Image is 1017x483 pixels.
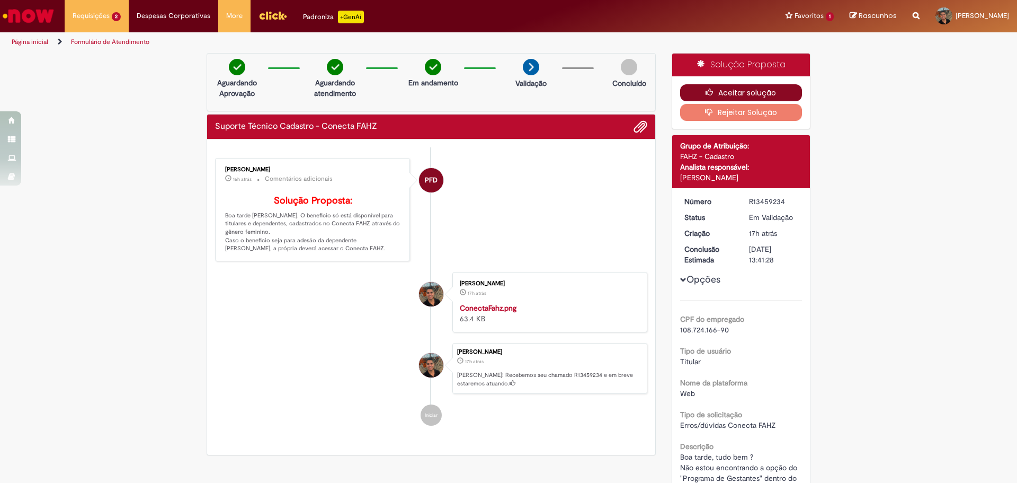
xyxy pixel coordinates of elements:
[859,11,897,21] span: Rascunhos
[258,7,287,23] img: click_logo_yellow_360x200.png
[303,11,364,23] div: Padroniza
[680,325,729,335] span: 108.724.166-90
[419,282,443,306] div: Rodrigo Silva Passos
[233,176,252,182] time: 28/08/2025 17:17:41
[225,166,402,173] div: [PERSON_NAME]
[634,120,647,134] button: Adicionar anexos
[215,122,377,131] h2: Suporte Técnico Cadastro - Conecta FAHZ Histórico de tíquete
[680,357,701,366] span: Titular
[680,410,742,419] b: Tipo de solicitação
[12,38,48,46] a: Página inicial
[211,77,263,99] p: Aguardando Aprovação
[465,358,484,365] time: 28/08/2025 16:41:25
[680,389,695,398] span: Web
[338,11,364,23] p: +GenAi
[457,349,641,355] div: [PERSON_NAME]
[1,5,56,27] img: ServiceNow
[676,228,742,239] dt: Criação
[460,280,636,287] div: [PERSON_NAME]
[749,196,798,207] div: R13459234
[425,168,438,193] span: PFD
[612,78,646,89] p: Concluído
[795,11,824,21] span: Favoritos
[680,314,744,324] b: CPF do empregado
[680,104,802,121] button: Rejeitar Solução
[850,11,897,21] a: Rascunhos
[826,12,834,21] span: 1
[73,11,110,21] span: Requisições
[274,195,352,207] b: Solução Proposta:
[460,303,516,313] a: ConectaFahz.png
[680,84,802,101] button: Aceitar solução
[225,196,402,253] p: Boa tarde [PERSON_NAME]. O beneficio só está disponível para titulares e dependentes, cadastrados...
[226,11,243,21] span: More
[425,59,441,75] img: check-circle-green.png
[465,358,484,365] span: 17h atrás
[112,12,121,21] span: 2
[327,59,343,75] img: check-circle-green.png
[749,212,798,223] div: Em Validação
[680,346,731,356] b: Tipo de usuário
[749,229,777,238] span: 17h atrás
[309,77,361,99] p: Aguardando atendimento
[680,420,775,430] span: Erros/dúvidas Conecta FAHZ
[460,303,636,324] div: 63.4 KB
[419,168,443,192] div: Paloma Freire De Castro Oliveira
[680,442,713,451] b: Descrição
[680,151,802,162] div: FAHZ - Cadastro
[468,290,486,296] time: 28/08/2025 16:41:18
[408,77,458,88] p: Em andamento
[457,371,641,388] p: [PERSON_NAME]! Recebemos seu chamado R13459234 e em breve estaremos atuando.
[137,11,210,21] span: Despesas Corporativas
[680,140,802,151] div: Grupo de Atribuição:
[749,229,777,238] time: 28/08/2025 16:41:25
[680,162,802,172] div: Analista responsável:
[680,378,747,388] b: Nome da plataforma
[71,38,149,46] a: Formulário de Atendimento
[956,11,1009,20] span: [PERSON_NAME]
[672,54,810,76] div: Solução Proposta
[468,290,486,296] span: 17h atrás
[676,196,742,207] dt: Número
[265,174,333,183] small: Comentários adicionais
[233,176,252,182] span: 16h atrás
[676,212,742,223] dt: Status
[749,244,798,265] div: [DATE] 13:41:28
[8,32,670,52] ul: Trilhas de página
[523,59,539,75] img: arrow-next.png
[215,343,647,394] li: Rodrigo Silva Passos
[680,172,802,183] div: [PERSON_NAME]
[621,59,637,75] img: img-circle-grey.png
[229,59,245,75] img: check-circle-green.png
[419,353,443,377] div: Rodrigo Silva Passos
[515,78,547,89] p: Validação
[749,228,798,239] div: 28/08/2025 16:41:25
[676,244,742,265] dt: Conclusão Estimada
[215,147,647,436] ul: Histórico de tíquete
